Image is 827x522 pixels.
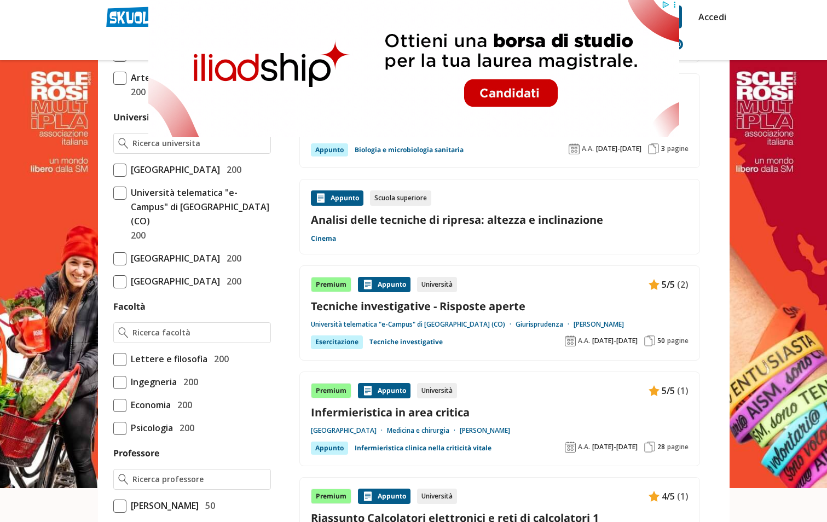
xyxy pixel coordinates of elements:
img: Anno accademico [565,442,576,453]
span: 4/5 [662,489,675,503]
span: 5/5 [662,277,675,292]
img: Pagine [644,442,655,453]
span: A.A. [582,144,594,153]
div: Scuola superiore [370,190,431,206]
input: Ricerca professore [132,474,265,485]
span: 3 [661,144,665,153]
img: Appunti contenuto [649,491,660,502]
label: Professore [113,447,159,459]
img: Appunti contenuto [362,279,373,290]
a: Analisi delle tecniche di ripresa: altezza e inclinazione [311,212,689,227]
span: 200 [173,398,192,412]
input: Ricerca universita [132,138,265,149]
img: Appunti contenuto [649,385,660,396]
div: Appunto [311,143,348,156]
span: [GEOGRAPHIC_DATA] [126,251,220,265]
div: Appunto [358,277,410,292]
span: 200 [222,251,241,265]
img: Pagine [644,335,655,346]
span: pagine [667,144,689,153]
div: Premium [311,383,351,398]
span: (2) [677,277,689,292]
img: Ricerca universita [118,138,129,149]
span: 200 [179,375,198,389]
span: 200 [210,352,229,366]
img: Ricerca facoltà [118,327,129,338]
span: A.A. [578,443,590,451]
span: 200 [175,421,194,435]
span: [GEOGRAPHIC_DATA] [126,163,220,177]
span: 28 [657,443,665,451]
a: Medicina e chirurgia [387,426,460,435]
label: Università [113,111,159,123]
span: Arte moderna e contemporanea [126,71,269,85]
img: Anno accademico [569,143,580,154]
span: pagine [667,337,689,345]
a: Accedi [698,5,721,28]
span: 200 [222,163,241,177]
span: 200 [126,85,146,99]
div: Appunto [358,489,410,504]
span: Economia [126,398,171,412]
div: Premium [311,489,351,504]
img: Appunti contenuto [362,385,373,396]
img: Pagine [648,143,659,154]
div: Università [417,277,457,292]
a: Università telematica "e-Campus" di [GEOGRAPHIC_DATA] (CO) [311,320,516,329]
img: Appunti contenuto [315,193,326,204]
span: Lettere e filosofia [126,352,207,366]
span: A.A. [578,337,590,345]
a: Cinema [311,234,336,243]
a: Biologia e microbiologia sanitaria [355,143,464,156]
img: Anno accademico [565,335,576,346]
a: [PERSON_NAME] [460,426,510,435]
img: Appunti contenuto [649,279,660,290]
div: Esercitazione [311,335,363,349]
img: Appunti contenuto [362,491,373,502]
span: Ingegneria [126,375,177,389]
span: [DATE]-[DATE] [596,144,641,153]
span: [PERSON_NAME] [126,498,199,513]
span: Psicologia [126,421,173,435]
a: [PERSON_NAME] [574,320,624,329]
div: Appunto [358,383,410,398]
img: Ricerca professore [118,474,129,485]
a: Giurisprudenza [516,320,574,329]
span: [DATE]-[DATE] [592,443,638,451]
div: Appunto [311,190,363,206]
a: Infermieristica clinica nella criticità vitale [355,442,491,455]
span: [GEOGRAPHIC_DATA] [126,274,220,288]
span: 5/5 [662,384,675,398]
span: [DATE]-[DATE] [592,337,638,345]
input: Ricerca facoltà [132,327,265,338]
a: Infermieristica in area critica [311,405,689,420]
span: 50 [657,337,665,345]
a: [GEOGRAPHIC_DATA] [311,426,387,435]
div: Premium [311,277,351,292]
span: pagine [667,443,689,451]
div: Appunto [311,442,348,455]
span: (1) [677,489,689,503]
span: 200 [126,228,146,242]
a: Tecniche investigative - Risposte aperte [311,299,689,314]
span: 200 [222,274,241,288]
span: (1) [677,384,689,398]
div: Università [417,383,457,398]
span: 50 [201,498,215,513]
div: Università [417,489,457,504]
label: Facoltà [113,300,146,312]
span: Università telematica "e-Campus" di [GEOGRAPHIC_DATA] (CO) [126,185,271,228]
a: Tecniche investigative [369,335,443,349]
